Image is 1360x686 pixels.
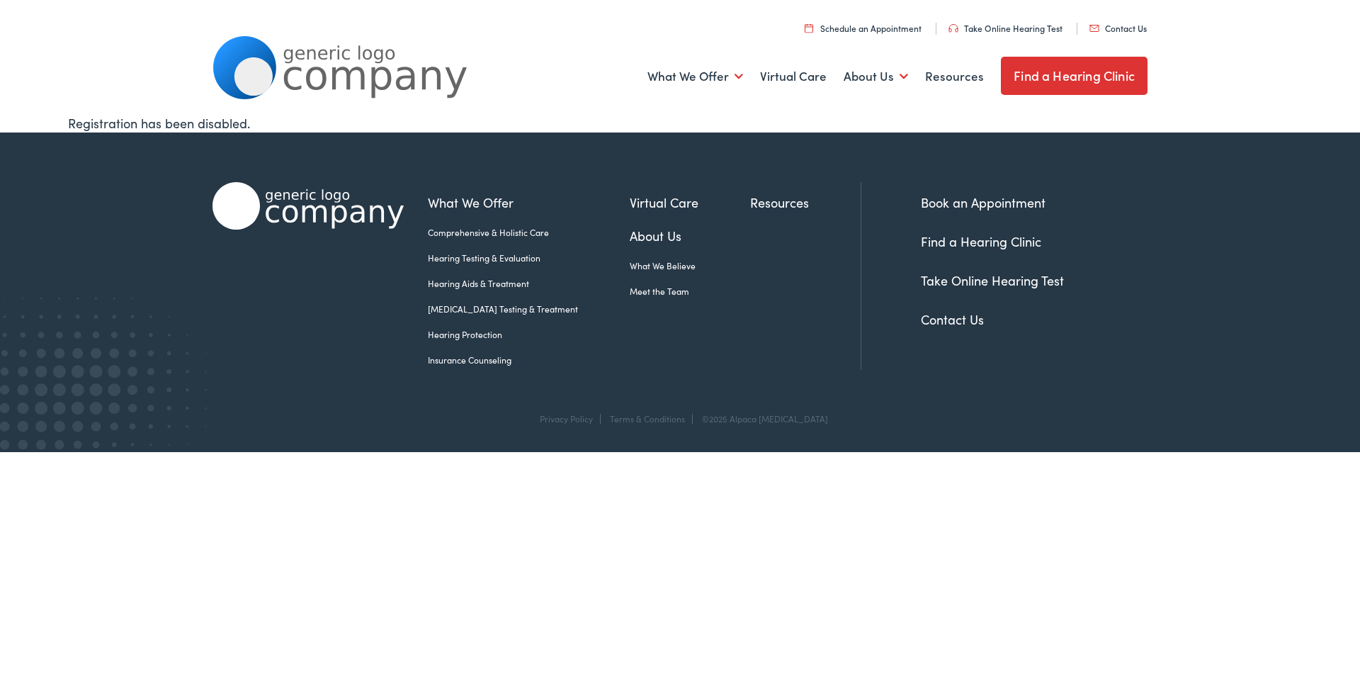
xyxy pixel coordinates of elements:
a: Find a Hearing Clinic [1001,57,1147,95]
a: Find a Hearing Clinic [921,232,1041,250]
a: What We Offer [428,193,630,212]
a: Hearing Aids & Treatment [428,277,630,290]
div: ©2025 Alpaca [MEDICAL_DATA] [695,414,828,424]
a: Virtual Care [630,193,750,212]
a: Hearing Testing & Evaluation [428,252,630,264]
a: What We Believe [630,259,750,272]
a: Take Online Hearing Test [921,271,1064,289]
a: Contact Us [1089,22,1147,34]
a: Insurance Counseling [428,354,630,366]
img: utility icon [948,24,958,33]
a: About Us [630,226,750,245]
a: About Us [844,50,908,103]
a: [MEDICAL_DATA] Testing & Treatment [428,303,630,315]
a: Virtual Care [760,50,827,103]
div: Registration has been disabled. [68,113,1292,133]
a: Resources [750,193,861,212]
img: utility icon [1089,25,1099,32]
a: Terms & Conditions [610,412,685,424]
img: utility icon [805,23,813,33]
a: Hearing Protection [428,328,630,341]
a: What We Offer [647,50,743,103]
a: Resources [925,50,984,103]
a: Privacy Policy [540,412,593,424]
a: Schedule an Appointment [805,22,922,34]
a: Take Online Hearing Test [948,22,1062,34]
a: Book an Appointment [921,193,1045,211]
a: Comprehensive & Holistic Care [428,226,630,239]
a: Contact Us [921,310,984,328]
a: Meet the Team [630,285,750,298]
img: Alpaca Audiology [212,182,404,230]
